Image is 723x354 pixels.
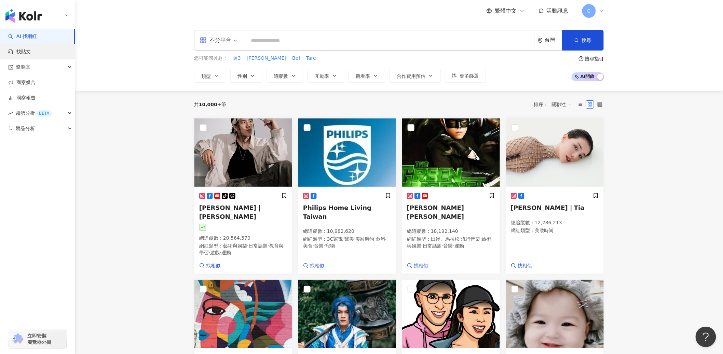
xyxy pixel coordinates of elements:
[9,330,66,348] a: chrome extension立即安裝 瀏覽器外掛
[233,55,241,62] button: 遁3
[303,228,391,235] p: 總追蹤數 ： 10,982,620
[267,69,303,83] button: 追蹤數
[562,30,604,51] button: 搜尋
[315,73,329,79] span: 互動率
[194,69,226,83] button: 類型
[407,204,464,220] span: [PERSON_NAME] [PERSON_NAME]
[36,110,52,117] div: BETA
[397,73,425,79] span: 合作費用預估
[349,69,385,83] button: 觀看率
[199,204,262,220] span: [PERSON_NAME]｜[PERSON_NAME]
[199,263,220,269] a: 找相似
[407,236,495,249] p: 網紅類型 ：
[579,56,584,61] span: question-circle
[314,243,324,249] span: 音樂
[696,327,716,347] iframe: Help Scout Beacon - Open
[221,250,231,255] span: 運動
[292,55,301,62] button: Be!
[194,280,292,348] img: KOL Avatar
[237,73,247,79] span: 性別
[356,73,370,79] span: 觀看率
[402,118,500,274] a: KOL Avatar[PERSON_NAME] [PERSON_NAME]總追蹤數：18,192,140網紅類型：田徑、馬拉松·流行音樂·藝術與娛樂·日常話題·音樂·運動找相似
[453,243,454,249] span: ·
[246,55,287,62] button: [PERSON_NAME]
[303,204,371,220] span: Philips Home Living Taiwan
[313,243,314,249] span: ·
[248,243,268,249] span: 日常話題
[247,55,286,62] span: [PERSON_NAME]
[325,243,335,249] span: 寵物
[199,243,287,256] p: 網紅類型 ：
[506,280,604,348] img: KOL Avatar
[480,236,481,242] span: ·
[423,243,442,249] span: 日常話題
[16,121,35,136] span: 競品分析
[552,99,572,110] span: 關聯性
[375,236,376,242] span: ·
[585,56,604,61] div: 搜尋指引
[303,243,313,249] span: 美食
[376,236,386,242] span: 飲料
[402,118,500,187] img: KOL Avatar
[460,236,461,242] span: ·
[8,111,13,116] span: rise
[303,263,324,269] a: 找相似
[230,69,262,83] button: 性別
[308,69,344,83] button: 互動率
[407,236,491,249] span: 藝術與娛樂
[8,79,36,86] a: 商案媒合
[274,73,288,79] span: 追蹤數
[511,220,599,226] p: 總追蹤數 ： 12,286,213
[194,118,292,274] a: KOL Avatar[PERSON_NAME]｜[PERSON_NAME]總追蹤數：20,564,570網紅類型：藝術與娛樂·日常話題·教育與學習·遊戲·運動找相似
[431,236,460,242] span: 田徑、馬拉松
[390,69,441,83] button: 合作費用預估
[27,333,51,345] span: 立即安裝 瀏覽器外掛
[506,118,604,187] img: KOL Avatar
[343,236,344,242] span: ·
[5,9,42,23] img: logo
[454,243,464,249] span: 運動
[354,236,355,242] span: ·
[194,55,228,62] span: 您可能感興趣：
[444,243,453,249] span: 音樂
[538,38,543,43] span: environment
[461,236,480,242] span: 流行音樂
[421,243,423,249] span: ·
[292,55,300,62] span: Be!
[298,118,396,274] a: KOL AvatarPhilips Home Living Taiwan總追蹤數：10,982,620網紅類型：3C家電·醫美·美妝時尚·飲料·美食·音樂·寵物找相似
[16,59,30,75] span: 資源庫
[402,280,500,348] img: KOL Avatar
[223,243,247,249] span: 藝術與娛樂
[11,334,24,344] img: chrome extension
[506,118,604,274] a: KOL Avatar[PERSON_NAME]｜Tia總追蹤數：12,286,213網紅類型：美妝時尚找相似
[545,37,562,43] div: 台灣
[534,99,576,110] div: 排序：
[511,227,599,234] p: 網紅類型 ：
[303,236,391,249] p: 網紅類型 ：
[306,55,316,62] button: Tare
[414,263,428,269] span: 找相似
[310,263,324,269] span: 找相似
[324,243,325,249] span: ·
[206,263,220,269] span: 找相似
[200,35,231,46] div: 不分平台
[8,33,37,40] a: searchAI 找網紅
[268,243,269,249] span: ·
[298,118,396,187] img: KOL Avatar
[199,102,221,107] span: 10,000+
[407,228,495,235] p: 總追蹤數 ： 18,192,140
[8,48,31,55] a: 找貼文
[8,95,36,101] a: 洞察報告
[547,8,569,14] span: 活動訊息
[535,228,554,233] span: 美妝時尚
[16,105,52,121] span: 趨勢分析
[511,263,532,269] a: 找相似
[199,243,284,255] span: 教育與學習
[220,250,221,255] span: ·
[386,236,387,242] span: ·
[356,236,375,242] span: 美妝時尚
[582,38,591,43] span: 搜尋
[298,280,396,348] img: KOL Avatar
